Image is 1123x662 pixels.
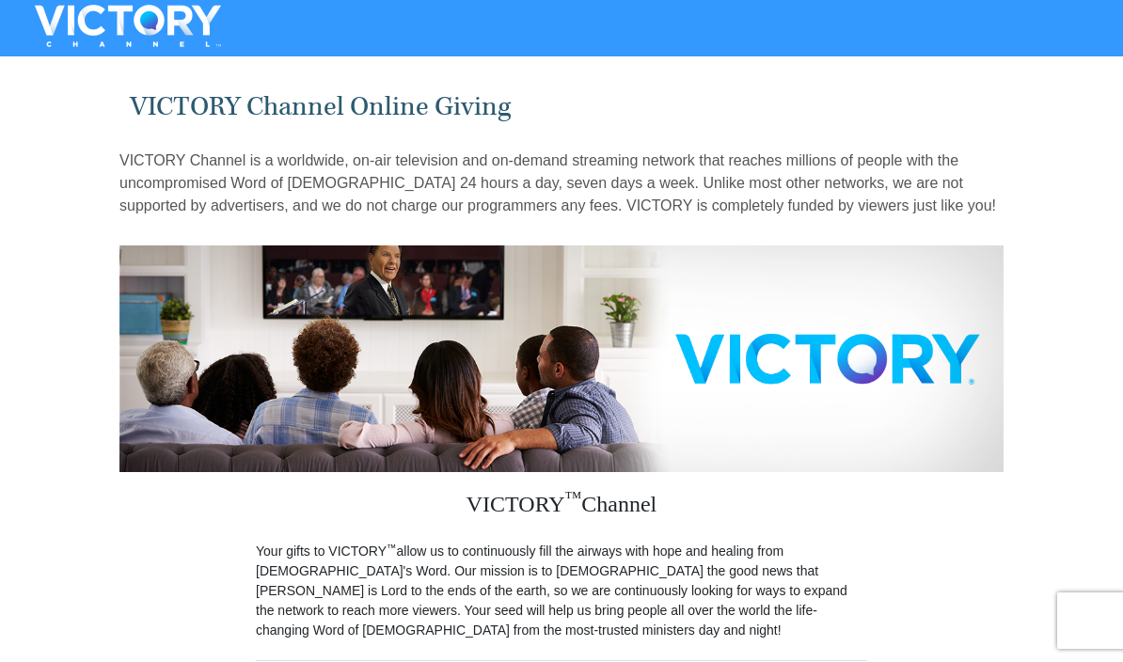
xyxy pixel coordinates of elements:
[256,472,867,542] h3: VICTORY Channel
[387,542,397,553] sup: ™
[10,5,245,47] img: VICTORYTHON - VICTORY Channel
[565,488,582,507] sup: ™
[256,542,867,640] p: Your gifts to VICTORY allow us to continuously fill the airways with hope and healing from [DEMOG...
[119,150,1004,217] p: VICTORY Channel is a worldwide, on-air television and on-demand streaming network that reaches mi...
[130,91,994,122] h1: VICTORY Channel Online Giving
